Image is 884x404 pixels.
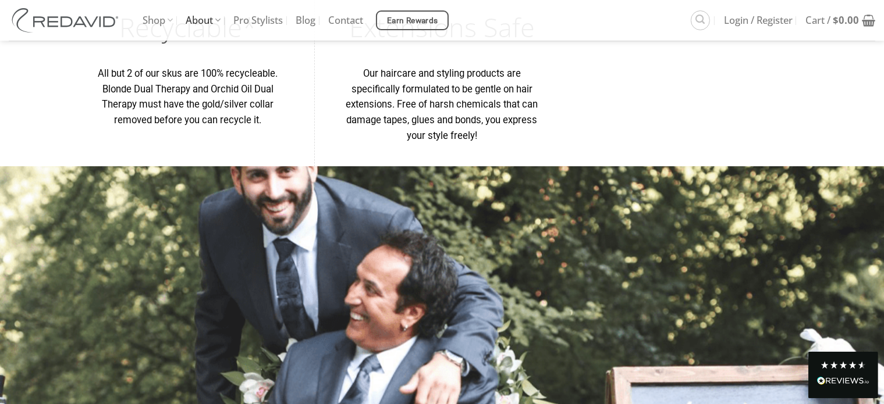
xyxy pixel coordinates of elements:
p: Our haircare and styling products are specifically formulated to be gentle on hair extensions. Fr... [338,66,546,144]
span: Cart / [805,6,859,35]
p: All but 2 of our skus are 100% recycleable. Blonde Dual Therapy and Orchid Oil Dual Therapy must ... [84,66,292,128]
div: Read All Reviews [817,374,869,389]
div: Read All Reviews [808,352,878,398]
a: Earn Rewards [376,10,449,30]
div: 4.8 Stars [820,360,867,370]
span: Login / Register [724,6,793,35]
bdi: 0.00 [833,13,859,27]
span: $ [833,13,839,27]
img: REVIEWS.io [817,377,869,385]
span: Earn Rewards [387,15,438,27]
a: Search [691,10,710,30]
img: REDAVID Salon Products | United States [9,8,125,33]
